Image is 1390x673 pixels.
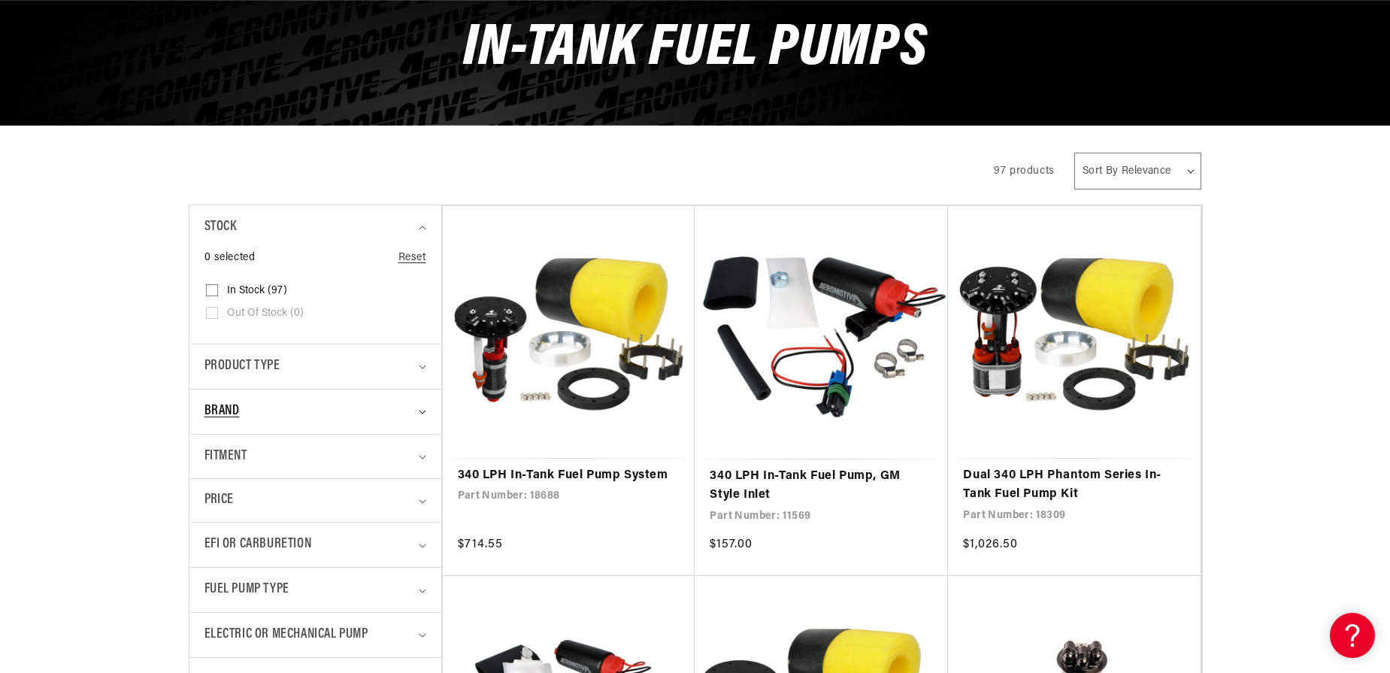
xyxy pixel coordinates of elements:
[204,250,256,266] span: 0 selected
[204,534,312,556] span: EFI or Carburetion
[710,467,933,505] a: 340 LPH In-Tank Fuel Pump, GM Style Inlet
[204,446,247,468] span: Fitment
[204,401,240,423] span: Brand
[204,523,426,567] summary: EFI or Carburetion (0 selected)
[463,20,928,79] span: In-Tank Fuel Pumps
[204,356,280,377] span: Product type
[963,466,1186,505] a: Dual 340 LPH Phantom Series In-Tank Fuel Pump Kit
[227,307,304,320] span: Out of stock (0)
[204,217,237,238] span: Stock
[458,466,680,486] a: 340 LPH In-Tank Fuel Pump System
[204,479,426,522] summary: Price
[204,579,289,601] span: Fuel Pump Type
[994,165,1055,177] span: 97 products
[204,205,426,250] summary: Stock (0 selected)
[204,568,426,612] summary: Fuel Pump Type (0 selected)
[398,250,426,266] a: Reset
[204,390,426,434] summary: Brand (0 selected)
[204,613,426,657] summary: Electric or Mechanical Pump (0 selected)
[204,435,426,479] summary: Fitment (0 selected)
[204,624,368,646] span: Electric or Mechanical Pump
[204,344,426,389] summary: Product type (0 selected)
[227,284,287,298] span: In stock (97)
[204,490,234,511] span: Price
